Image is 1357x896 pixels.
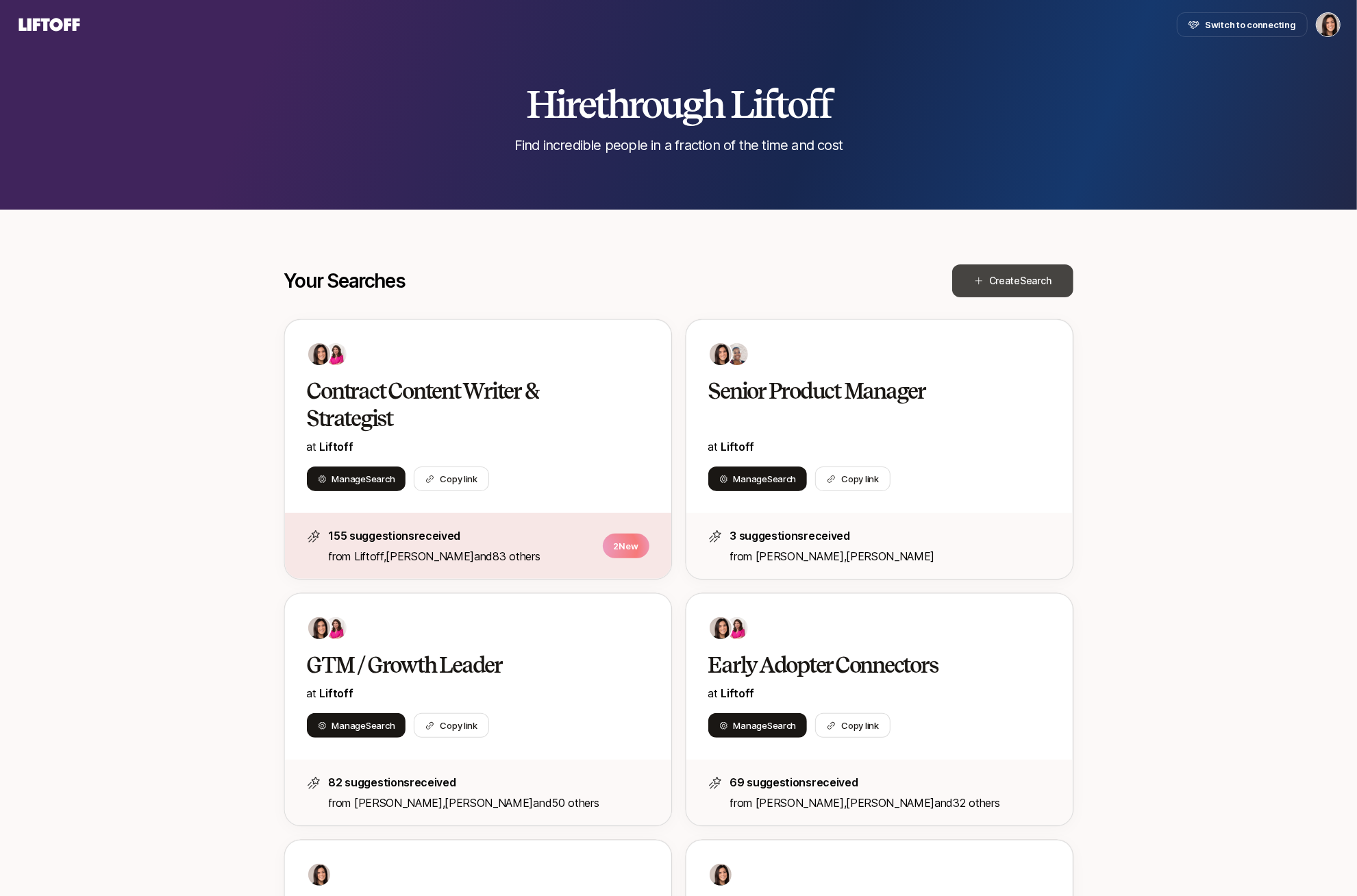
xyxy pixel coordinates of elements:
span: , [844,549,935,563]
button: Copy link [815,466,891,491]
button: Copy link [815,713,891,738]
span: through Liftoff [595,81,831,127]
p: 3 suggestions received [730,527,1051,545]
span: and [474,549,540,563]
button: ManageSearch [307,466,406,491]
h2: Early Adopter Connectors [708,651,1022,679]
span: Manage [332,472,395,486]
img: dbb69939_042d_44fe_bb10_75f74df84f7f.jpg [726,343,748,365]
p: 2 New [603,534,649,558]
p: from [730,547,1051,565]
span: Search [366,720,395,731]
button: CreateSearch [952,264,1073,297]
img: star-icon [307,776,321,790]
p: from [730,794,1051,812]
span: Switch to connecting [1205,18,1296,32]
img: 9e09e871_5697_442b_ae6e_b16e3f6458f8.jpg [325,343,347,365]
p: from [329,547,595,565]
img: Eleanor Morgan [1317,13,1340,36]
span: Liftoff [354,549,384,563]
p: at [708,438,1051,456]
span: 32 others [953,796,999,810]
span: , [384,549,475,563]
p: at [307,684,649,702]
span: Search [767,720,796,731]
img: 9e09e871_5697_442b_ae6e_b16e3f6458f8.jpg [325,617,347,639]
span: [PERSON_NAME] [846,549,934,563]
span: 50 others [551,796,599,810]
span: Liftoff [721,440,755,453]
h2: Hire [526,84,832,125]
img: 71d7b91d_d7cb_43b4_a7ea_a9b2f2cc6e03.jpg [308,864,330,886]
button: Eleanor Morgan [1316,12,1341,37]
p: 155 suggestions received [329,527,595,545]
a: Liftoff [320,686,353,700]
h2: Contract Content Writer & Strategist [307,377,621,432]
span: [PERSON_NAME] [354,796,443,810]
p: 82 suggestions received [329,773,649,791]
span: [PERSON_NAME] [756,549,844,563]
button: Switch to connecting [1177,12,1308,37]
span: , [443,796,534,810]
span: Search [366,473,395,484]
span: Manage [332,719,395,732]
img: 71d7b91d_d7cb_43b4_a7ea_a9b2f2cc6e03.jpg [710,864,732,886]
button: Copy link [414,466,489,491]
span: [PERSON_NAME] [756,796,844,810]
img: 71d7b91d_d7cb_43b4_a7ea_a9b2f2cc6e03.jpg [308,617,330,639]
p: Find incredible people in a fraction of the time and cost [514,136,843,155]
button: ManageSearch [708,713,808,738]
span: , [844,796,935,810]
img: star-icon [708,776,722,790]
h2: Senior Product Manager [708,377,1022,405]
span: Manage [734,472,797,486]
img: 71d7b91d_d7cb_43b4_a7ea_a9b2f2cc6e03.jpg [710,617,732,639]
span: Create [989,273,1051,289]
img: 9e09e871_5697_442b_ae6e_b16e3f6458f8.jpg [726,617,748,639]
h2: GTM / Growth Leader [307,651,621,679]
button: ManageSearch [708,466,808,491]
img: 71d7b91d_d7cb_43b4_a7ea_a9b2f2cc6e03.jpg [308,343,330,365]
span: [PERSON_NAME] [445,796,533,810]
span: 83 others [493,549,540,563]
img: 71d7b91d_d7cb_43b4_a7ea_a9b2f2cc6e03.jpg [710,343,732,365]
span: Search [767,473,796,484]
p: at [307,438,649,456]
p: from [329,794,649,812]
span: and [934,796,999,810]
span: [PERSON_NAME] [386,549,474,563]
span: [PERSON_NAME] [846,796,934,810]
p: Your Searches [284,270,406,292]
span: Liftoff [320,440,353,453]
p: 69 suggestions received [730,773,1051,791]
span: Manage [734,719,797,732]
button: Copy link [414,713,489,738]
button: ManageSearch [307,713,406,738]
span: Liftoff [721,686,755,700]
span: Search [1020,275,1051,286]
p: at [708,684,1051,702]
span: and [533,796,599,810]
img: star-icon [307,530,321,543]
img: star-icon [708,530,722,543]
